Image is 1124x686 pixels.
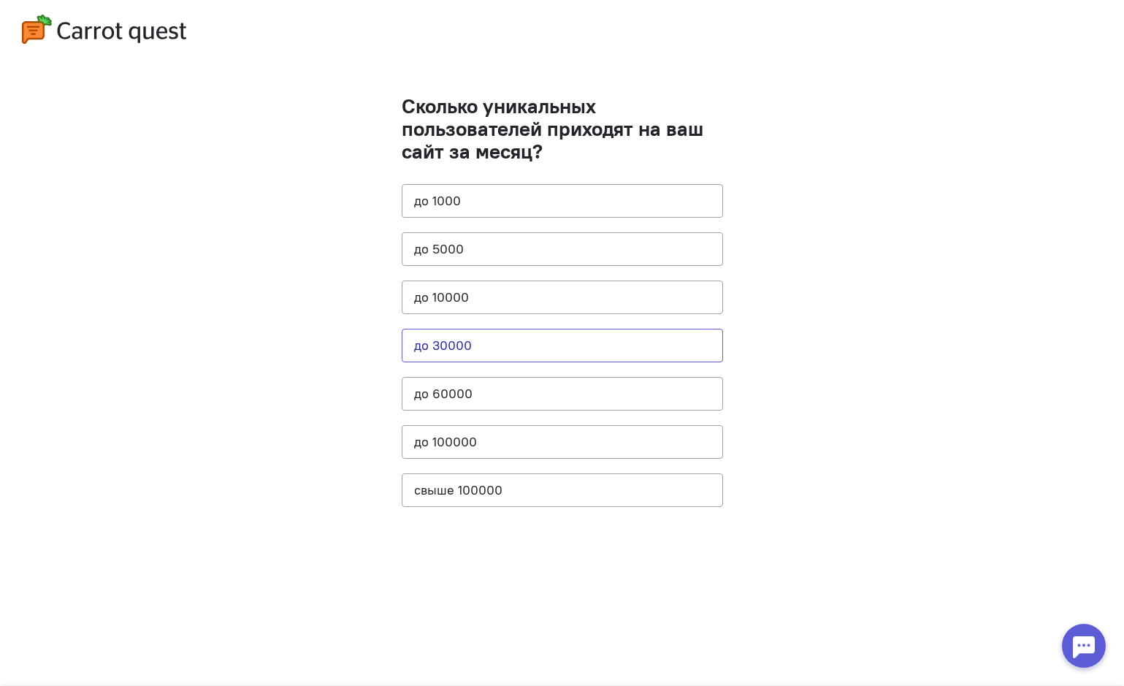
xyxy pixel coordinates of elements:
[168,16,865,41] div: Мы используем cookies для улучшения работы сайта, анализа трафика и персонализации. Используя сай...
[402,473,723,507] button: свыше 100000
[22,15,186,44] img: logo
[402,95,723,162] h1: Сколько уникальных пользователей приходят на ваш сайт за месяц?
[811,29,836,40] a: здесь
[402,281,723,314] button: до 10000
[402,329,723,362] button: до 30000
[402,232,723,266] button: до 5000
[402,377,723,411] button: до 60000
[402,184,723,218] button: до 1000
[894,21,942,36] span: Я согласен
[402,425,723,459] button: до 100000
[882,14,955,43] button: Я согласен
